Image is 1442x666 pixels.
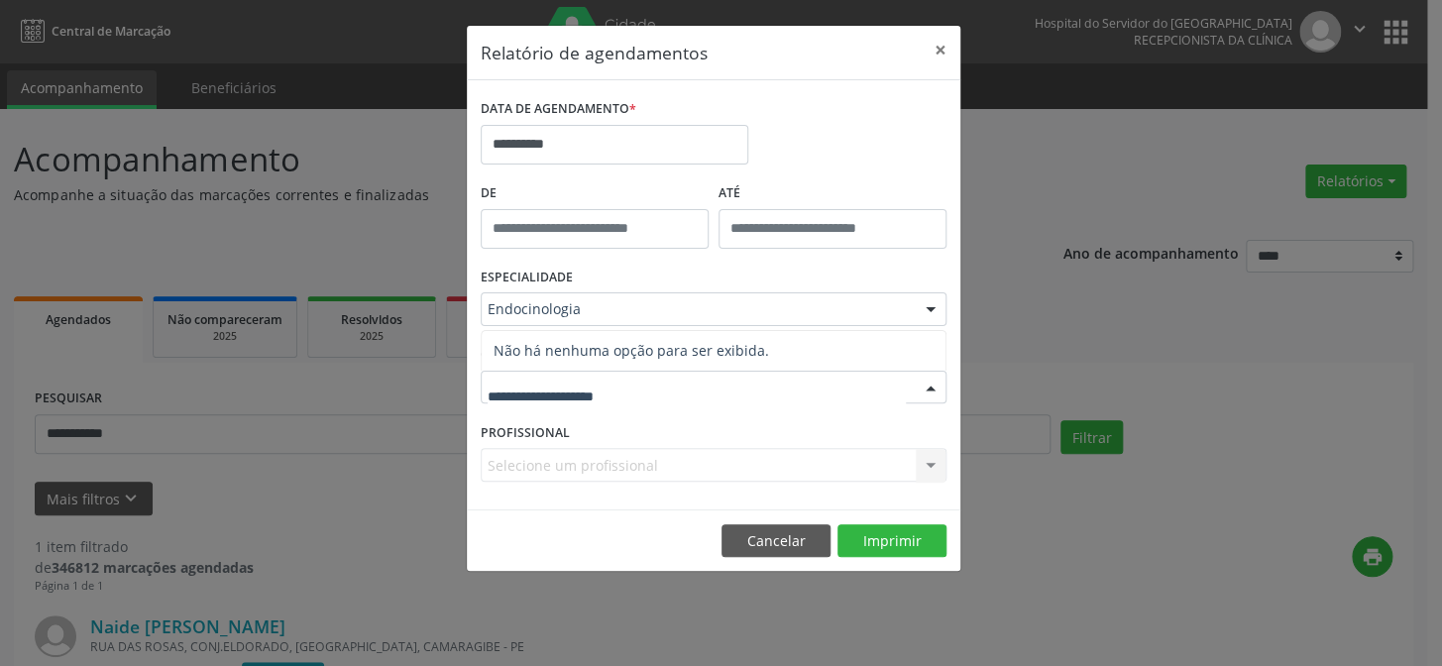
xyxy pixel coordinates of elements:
[921,26,960,74] button: Close
[721,524,831,558] button: Cancelar
[837,524,946,558] button: Imprimir
[481,263,573,293] label: ESPECIALIDADE
[481,40,708,65] h5: Relatório de agendamentos
[481,178,709,209] label: De
[481,94,636,125] label: DATA DE AGENDAMENTO
[488,299,906,319] span: Endocinologia
[482,331,945,371] span: Não há nenhuma opção para ser exibida.
[481,417,570,448] label: PROFISSIONAL
[719,178,946,209] label: ATÉ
